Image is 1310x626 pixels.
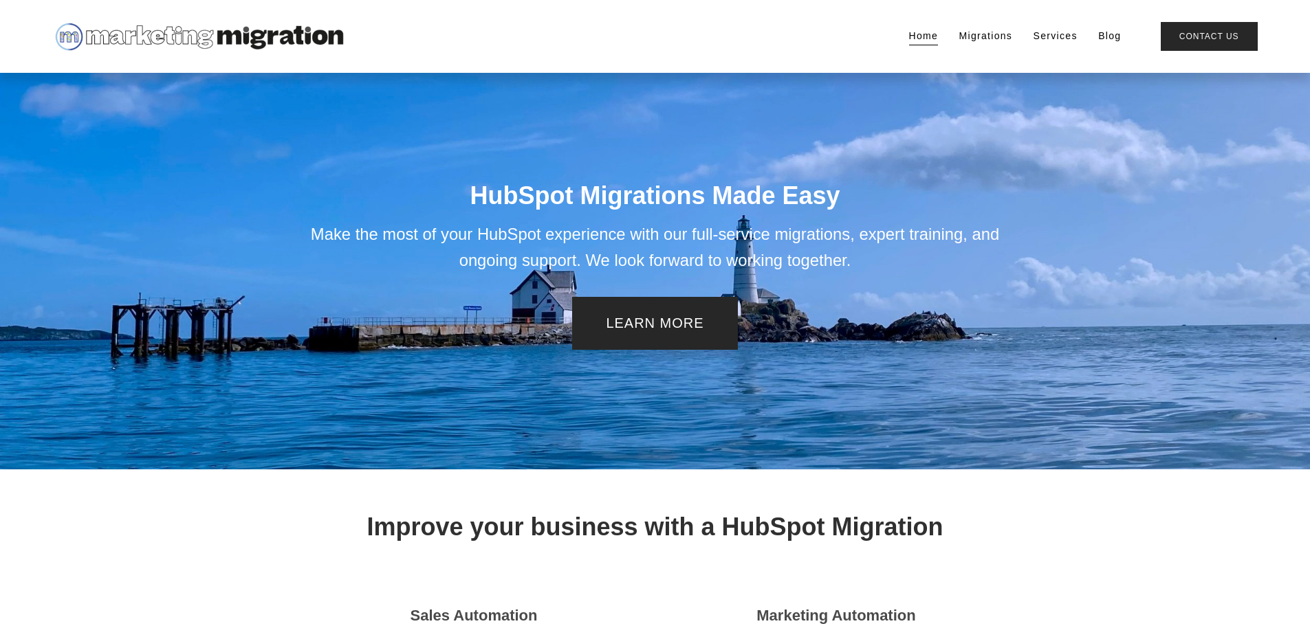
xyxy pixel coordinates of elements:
[756,607,915,624] strong: Marketing Automation
[909,27,939,46] a: Home
[1161,22,1258,50] a: Contact Us
[305,181,1006,210] h1: HubSpot Migrations Made Easy
[411,607,538,624] strong: Sales Automation
[305,513,1006,541] h1: Improve your business with a HubSpot Migration
[1098,27,1121,46] a: Blog
[52,20,345,54] img: Marketing Migration
[1034,27,1078,46] a: Services
[572,297,738,350] a: LEARN MORE
[305,221,1006,273] p: Make the most of your HubSpot experience with our full-service migrations, expert training, and o...
[959,27,1013,46] a: Migrations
